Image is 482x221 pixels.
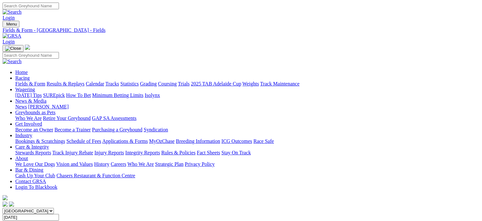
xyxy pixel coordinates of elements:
a: Industry [15,133,32,138]
a: Bar & Dining [15,167,43,173]
a: Who We Are [127,161,154,167]
a: Strategic Plan [155,161,183,167]
a: Coursing [158,81,177,86]
a: [PERSON_NAME] [28,104,68,109]
div: Industry [15,138,479,144]
a: Contact GRSA [15,179,46,184]
a: GAP SA Assessments [92,115,137,121]
a: News [15,104,27,109]
a: Racing [15,75,30,81]
a: Track Injury Rebate [52,150,93,155]
a: Chasers Restaurant & Function Centre [56,173,135,178]
a: Injury Reports [94,150,124,155]
a: Grading [140,81,157,86]
a: Fields & Form - [GEOGRAPHIC_DATA] - Fields [3,27,479,33]
a: Privacy Policy [185,161,215,167]
a: Rules & Policies [161,150,196,155]
img: GRSA [3,33,21,39]
a: Stewards Reports [15,150,51,155]
div: Racing [15,81,479,87]
img: logo-grsa-white.png [25,45,30,50]
a: Greyhounds as Pets [15,110,55,115]
a: Applications & Forms [102,138,148,144]
img: Search [3,59,22,64]
img: facebook.svg [3,202,8,207]
a: Wagering [15,87,35,92]
a: ICG Outcomes [221,138,252,144]
a: History [94,161,109,167]
a: Fields & Form [15,81,45,86]
a: Cash Up Your Club [15,173,55,178]
a: Login [3,39,15,44]
button: Toggle navigation [3,21,19,27]
input: Select date [3,214,59,221]
a: About [15,156,28,161]
a: SUREpick [43,92,65,98]
a: Retire Your Greyhound [43,115,91,121]
span: Menu [6,22,17,26]
a: Weights [242,81,259,86]
input: Search [3,3,59,9]
img: logo-grsa-white.png [3,195,8,200]
a: Become a Trainer [54,127,91,132]
a: Statistics [120,81,139,86]
div: Bar & Dining [15,173,479,179]
a: Tracks [105,81,119,86]
input: Search [3,52,59,59]
div: Get Involved [15,127,479,133]
a: Login To Blackbook [15,184,57,190]
a: Results & Replays [47,81,84,86]
a: News & Media [15,98,47,104]
a: Breeding Information [176,138,220,144]
a: Schedule of Fees [66,138,101,144]
a: Calendar [86,81,104,86]
a: Bookings & Scratchings [15,138,65,144]
div: About [15,161,479,167]
a: Syndication [144,127,168,132]
a: Integrity Reports [125,150,160,155]
img: Search [3,9,22,15]
div: Greyhounds as Pets [15,115,479,121]
a: Become an Owner [15,127,53,132]
a: Care & Integrity [15,144,49,150]
a: Vision and Values [56,161,93,167]
a: MyOzChase [149,138,175,144]
a: Isolynx [145,92,160,98]
a: Login [3,15,15,20]
div: Care & Integrity [15,150,479,156]
div: News & Media [15,104,479,110]
a: We Love Our Dogs [15,161,55,167]
a: How To Bet [66,92,91,98]
a: Fact Sheets [197,150,220,155]
a: 2025 TAB Adelaide Cup [191,81,241,86]
button: Toggle navigation [3,45,24,52]
a: Track Maintenance [260,81,299,86]
img: Close [5,46,21,51]
a: Careers [111,161,126,167]
a: Race Safe [253,138,274,144]
a: [DATE] Tips [15,92,42,98]
a: Home [15,70,28,75]
a: Who We Are [15,115,42,121]
a: Purchasing a Greyhound [92,127,142,132]
a: Minimum Betting Limits [92,92,143,98]
div: Wagering [15,92,479,98]
a: Get Involved [15,121,42,127]
a: Trials [178,81,190,86]
img: twitter.svg [9,202,14,207]
a: Stay On Track [221,150,251,155]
